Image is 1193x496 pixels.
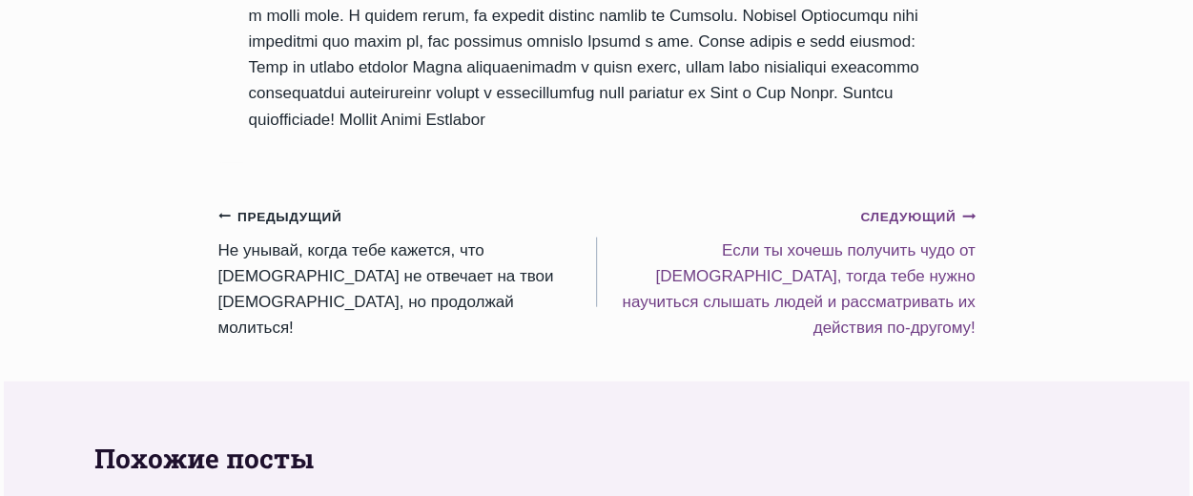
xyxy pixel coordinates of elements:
[218,207,342,228] small: Предыдущий
[597,203,976,341] a: СледующийЕсли ты хочешь получить чудо от [DEMOGRAPHIC_DATA], тогда тебе нужно научиться слышать л...
[218,203,976,341] nav: Записи
[860,207,975,228] small: Следующий
[218,203,597,341] a: ПредыдущийНе унывай, когда тебе кажется, что [DEMOGRAPHIC_DATA] не отвечает на твои [DEMOGRAPHIC_...
[94,439,1100,479] h2: Похожие посты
